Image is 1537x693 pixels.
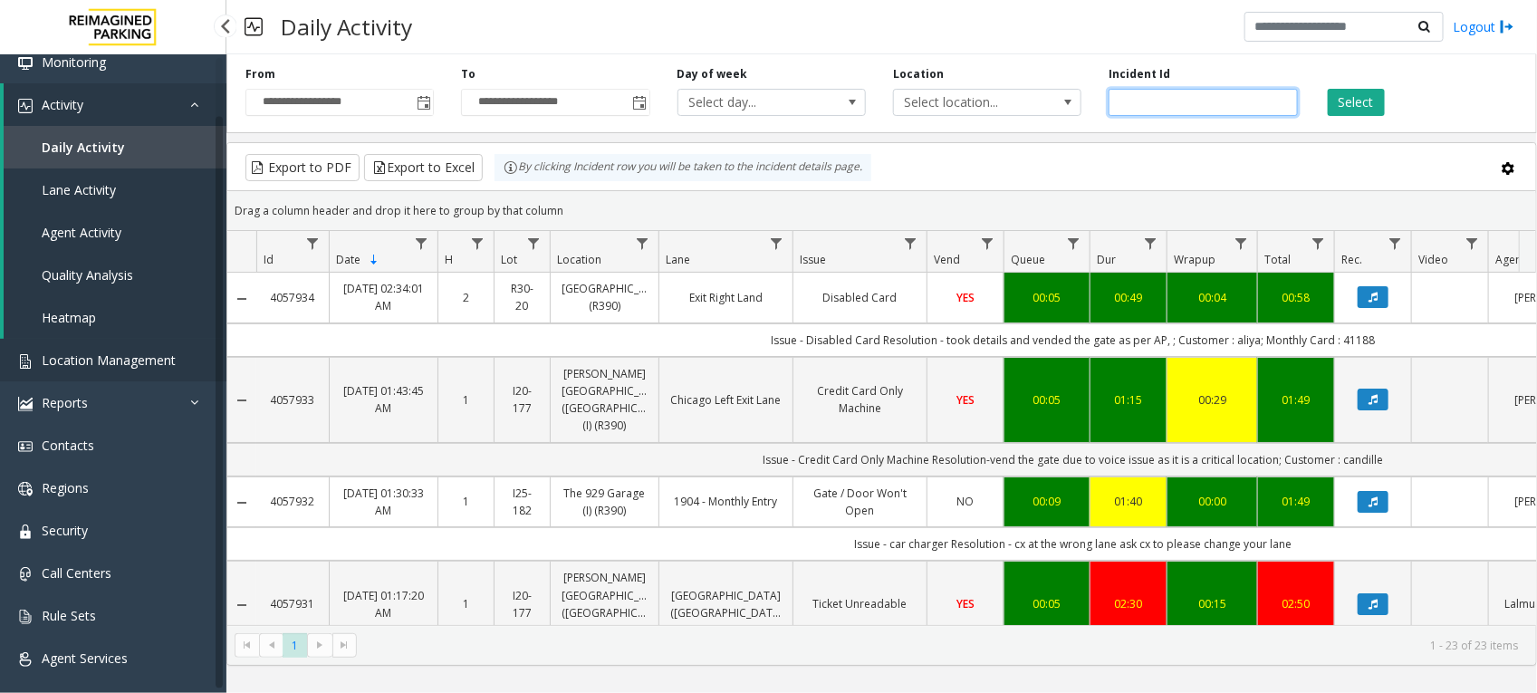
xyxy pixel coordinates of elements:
[42,139,125,156] span: Daily Activity
[1101,493,1156,510] div: 01:40
[227,393,256,408] a: Collapse Details
[42,522,88,539] span: Security
[956,596,975,611] span: YES
[562,280,648,314] a: [GEOGRAPHIC_DATA] (R390)
[898,231,923,255] a: Issue Filter Menu
[894,90,1043,115] span: Select location...
[1229,231,1254,255] a: Wrapup Filter Menu
[1101,595,1156,612] a: 02:30
[666,252,690,267] span: Lane
[938,595,993,612] a: YES
[18,482,33,496] img: 'icon'
[18,610,33,624] img: 'icon'
[804,595,916,612] a: Ticket Unreadable
[42,266,133,284] span: Quality Analysis
[301,231,325,255] a: Id Filter Menu
[1138,231,1163,255] a: Dur Filter Menu
[1101,289,1156,306] a: 00:49
[4,296,226,339] a: Heatmap
[4,254,226,296] a: Quality Analysis
[367,253,381,267] span: Sortable
[1269,289,1323,306] div: 00:58
[227,292,256,306] a: Collapse Details
[42,309,96,326] span: Heatmap
[562,485,648,519] a: The 929 Garage (I) (R390)
[245,5,263,49] img: pageIcon
[934,252,960,267] span: Vend
[245,66,275,82] label: From
[449,391,483,409] a: 1
[1178,289,1246,306] div: 00:04
[800,252,826,267] span: Issue
[504,160,518,175] img: infoIcon.svg
[1269,595,1323,612] a: 02:50
[1101,391,1156,409] a: 01:15
[267,289,318,306] a: 4057934
[267,493,318,510] a: 4057932
[956,290,975,305] span: YES
[938,391,993,409] a: YES
[1269,493,1323,510] div: 01:49
[18,397,33,411] img: 'icon'
[364,154,483,181] button: Export to Excel
[413,90,433,115] span: Toggle popup
[505,382,539,417] a: I20-177
[368,638,1518,653] kendo-pager-info: 1 - 23 of 23 items
[1109,66,1170,82] label: Incident Id
[1015,493,1079,510] a: 00:09
[670,493,782,510] a: 1904 - Monthly Entry
[18,99,33,113] img: 'icon'
[804,485,916,519] a: Gate / Door Won't Open
[18,652,33,667] img: 'icon'
[956,392,975,408] span: YES
[42,479,89,496] span: Regions
[42,351,176,369] span: Location Management
[42,650,128,667] span: Agent Services
[18,439,33,454] img: 'icon'
[764,231,789,255] a: Lane Filter Menu
[449,595,483,612] a: 1
[677,66,748,82] label: Day of week
[18,56,33,71] img: 'icon'
[341,587,427,621] a: [DATE] 01:17:20 AM
[1264,252,1291,267] span: Total
[42,53,106,71] span: Monitoring
[461,66,476,82] label: To
[1011,252,1045,267] span: Queue
[1269,391,1323,409] div: 01:49
[1015,595,1079,612] div: 00:05
[42,394,88,411] span: Reports
[1418,252,1448,267] span: Video
[264,252,274,267] span: Id
[1178,391,1246,409] a: 00:29
[1460,231,1484,255] a: Video Filter Menu
[341,485,427,519] a: [DATE] 01:30:33 AM
[42,224,121,241] span: Agent Activity
[42,437,94,454] span: Contacts
[1178,595,1246,612] a: 00:15
[42,564,111,582] span: Call Centers
[267,391,318,409] a: 4057933
[18,525,33,539] img: 'icon'
[804,382,916,417] a: Credit Card Only Machine
[449,493,483,510] a: 1
[466,231,490,255] a: H Filter Menu
[975,231,1000,255] a: Vend Filter Menu
[1015,289,1079,306] a: 00:05
[938,493,993,510] a: NO
[1383,231,1407,255] a: Rec. Filter Menu
[18,354,33,369] img: 'icon'
[1097,252,1116,267] span: Dur
[1306,231,1330,255] a: Total Filter Menu
[1178,493,1246,510] a: 00:00
[505,587,539,621] a: I20-177
[227,598,256,612] a: Collapse Details
[409,231,434,255] a: Date Filter Menu
[227,496,256,510] a: Collapse Details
